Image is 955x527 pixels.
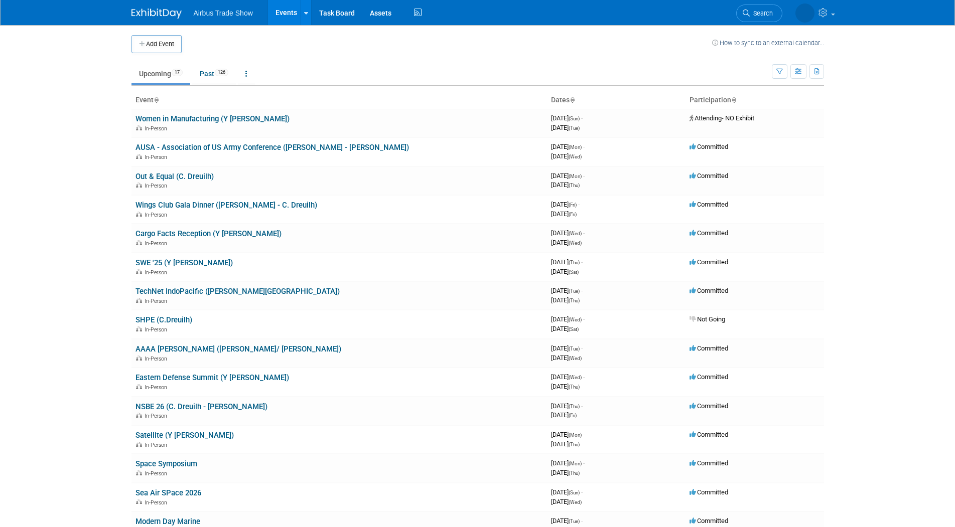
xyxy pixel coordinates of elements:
span: - [583,459,585,467]
a: TechNet IndoPacific ([PERSON_NAME][GEOGRAPHIC_DATA]) [135,287,340,296]
th: Participation [686,92,824,109]
img: In-Person Event [136,183,142,188]
span: (Fri) [569,202,577,208]
span: (Wed) [569,499,582,505]
span: - [581,287,583,294]
span: Committed [690,373,728,381]
a: Past126 [192,64,236,83]
span: [DATE] [551,373,585,381]
a: Upcoming17 [131,64,190,83]
span: (Tue) [569,125,580,131]
span: [DATE] [551,287,583,294]
span: [DATE] [551,124,580,131]
span: (Thu) [569,404,580,409]
span: [DATE] [551,143,585,150]
th: Dates [547,92,686,109]
span: - [581,402,583,410]
span: (Sun) [569,490,580,495]
a: AAAA [PERSON_NAME] ([PERSON_NAME]/ [PERSON_NAME]) [135,344,341,354]
span: In-Person [145,212,170,218]
span: [DATE] [551,459,585,467]
span: [DATE] [551,411,577,419]
span: Committed [690,431,728,438]
span: - [581,258,583,266]
span: [DATE] [551,383,580,390]
a: Sort by Start Date [570,96,575,104]
span: - [578,201,580,208]
span: (Wed) [569,317,582,322]
span: [DATE] [551,498,582,505]
span: (Sat) [569,269,579,275]
span: - [583,143,585,150]
a: SWE '25 (Y [PERSON_NAME]) [135,258,233,267]
img: In-Person Event [136,384,142,389]
span: 17 [172,69,183,76]
a: AUSA - Association of US Army Conference ([PERSON_NAME] - [PERSON_NAME]) [135,143,409,152]
span: [DATE] [551,325,579,332]
span: [DATE] [551,114,583,122]
span: [DATE] [551,488,583,496]
span: In-Person [145,384,170,391]
span: [DATE] [551,181,580,189]
span: (Fri) [569,413,577,418]
span: - [583,315,585,323]
span: [DATE] [551,431,585,438]
img: In-Person Event [136,499,142,504]
a: Sea Air SPace 2026 [135,488,201,497]
span: - [583,229,585,237]
span: In-Person [145,470,170,477]
span: 126 [215,69,228,76]
span: [DATE] [551,172,585,180]
span: (Fri) [569,212,577,217]
span: [DATE] [551,402,583,410]
span: (Mon) [569,173,582,179]
span: [DATE] [551,239,582,246]
a: Sort by Participation Type [731,96,736,104]
img: In-Person Event [136,326,142,331]
span: Committed [690,143,728,150]
a: Sort by Event Name [154,96,159,104]
span: (Wed) [569,375,582,380]
a: Eastern Defense Summit (Y [PERSON_NAME]) [135,373,289,382]
span: Attending- NO Exhibit [690,114,754,122]
span: (Wed) [569,231,582,236]
span: (Wed) [569,240,582,246]
a: How to sync to an external calendar... [712,39,824,47]
span: In-Person [145,240,170,247]
span: [DATE] [551,354,582,362]
span: In-Person [145,413,170,419]
a: Space Symposium [135,459,197,468]
th: Event [131,92,547,109]
span: (Sat) [569,326,579,332]
span: In-Person [145,269,170,276]
span: - [581,488,583,496]
span: Committed [690,459,728,467]
span: [DATE] [551,201,580,208]
span: [DATE] [551,268,579,275]
a: NSBE 26 (C. Dreuilh - [PERSON_NAME]) [135,402,267,411]
img: In-Person Event [136,269,142,274]
img: In-Person Event [136,125,142,130]
span: Committed [690,402,728,410]
span: [DATE] [551,344,583,352]
span: Committed [690,488,728,496]
img: In-Person Event [136,212,142,217]
img: In-Person Event [136,240,142,245]
a: SHPE (C.Dreuilh) [135,315,192,324]
span: (Thu) [569,298,580,303]
span: (Thu) [569,260,580,265]
span: In-Person [145,298,170,304]
span: Committed [690,172,728,180]
span: (Mon) [569,461,582,466]
span: Committed [690,287,728,294]
a: Satellite (Y [PERSON_NAME]) [135,431,234,440]
span: - [581,114,583,122]
span: (Thu) [569,470,580,476]
button: Add Event [131,35,182,53]
a: Women in Manufacturing (Y [PERSON_NAME]) [135,114,290,123]
span: In-Person [145,442,170,448]
img: In-Person Event [136,298,142,303]
span: (Mon) [569,432,582,438]
span: [DATE] [551,440,580,448]
span: Not Going [690,315,725,323]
